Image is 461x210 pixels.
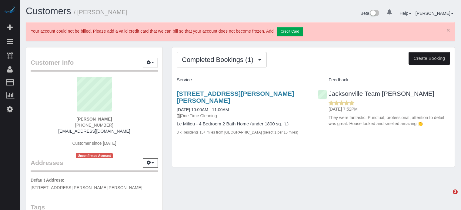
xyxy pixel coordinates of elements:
a: [EMAIL_ADDRESS][DOMAIN_NAME] [58,129,130,134]
a: Help [399,11,411,16]
button: Create Booking [409,52,450,65]
label: Default Address: [31,177,65,183]
strong: [PERSON_NAME] [76,117,112,121]
button: Completed Bookings (1) [177,52,266,67]
p: One Time Cleaning [177,113,309,119]
img: New interface [369,10,379,18]
small: / [PERSON_NAME] [74,9,128,15]
span: [STREET_ADDRESS][PERSON_NAME][PERSON_NAME] [31,185,142,190]
a: Beta [361,11,379,16]
iframe: Intercom live chat [440,189,455,204]
a: Jacksonville Team [PERSON_NAME] [318,90,434,97]
p: [DATE] 7:52PM [329,106,450,112]
legend: Customer Info [31,58,158,72]
span: [PHONE_NUMBER] [75,123,113,128]
h4: Le Milieu - 4 Bedroom 2 Bath Home (under 1800 sq. ft.) [177,121,309,127]
a: [DATE] 10:00AM - 11:00AM [177,107,229,112]
a: × [446,27,450,33]
span: Customer since [DATE] [72,141,116,146]
span: Completed Bookings (1) [182,56,256,63]
h4: Service [177,77,309,82]
a: Credit Card [277,27,303,36]
img: Automaid Logo [4,6,16,15]
h4: Feedback [318,77,450,82]
a: [STREET_ADDRESS][PERSON_NAME][PERSON_NAME] [177,90,294,104]
p: They were fantastic. Punctual, professional, attention to detail was great. House looked and smel... [329,115,450,127]
span: Your account could not be billed. Please add a valid credit card that we can bill so that your ac... [31,29,303,34]
a: [PERSON_NAME] [416,11,453,16]
small: 3 x Residents 15+ miles from [GEOGRAPHIC_DATA] (select 1 per 15 miles) [177,130,298,134]
a: Customers [26,6,71,16]
span: 3 [453,189,458,194]
span: Unconfirmed Account [76,153,113,158]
